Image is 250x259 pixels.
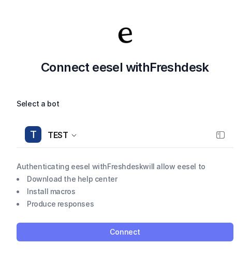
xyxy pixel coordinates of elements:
h2: Connect eesel with Freshdesk [17,58,233,77]
label: Select a bot [17,98,233,110]
span: T [25,126,41,143]
button: Connect [17,223,233,241]
li: Produce responses [17,198,233,210]
li: Download the help center [17,173,233,185]
p: Authenticating eesel with Freshdesk will allow eesel to [17,160,233,173]
img: Your Company [115,25,136,46]
li: Install macros [17,185,233,198]
span: TEST [48,128,68,142]
button: TTEST [17,122,233,147]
